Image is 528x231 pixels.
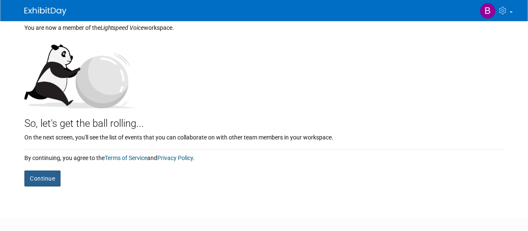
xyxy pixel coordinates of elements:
div: On the next screen, you'll see the list of events that you can collaborate on with other team mem... [24,131,504,142]
img: ExhibitDay [24,7,66,16]
a: Terms of Service [105,155,147,161]
div: So, let's get the ball rolling... [24,108,504,131]
button: Continue [24,171,61,186]
a: Privacy Policy [157,155,193,161]
img: Let's get the ball rolling [24,36,138,108]
div: You are now a member of the workspace. [24,16,504,32]
img: Bryan Schumacher [480,3,496,19]
i: Lightspeed Voice [100,24,144,31]
div: By continuing, you agree to the and . [24,150,504,162]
